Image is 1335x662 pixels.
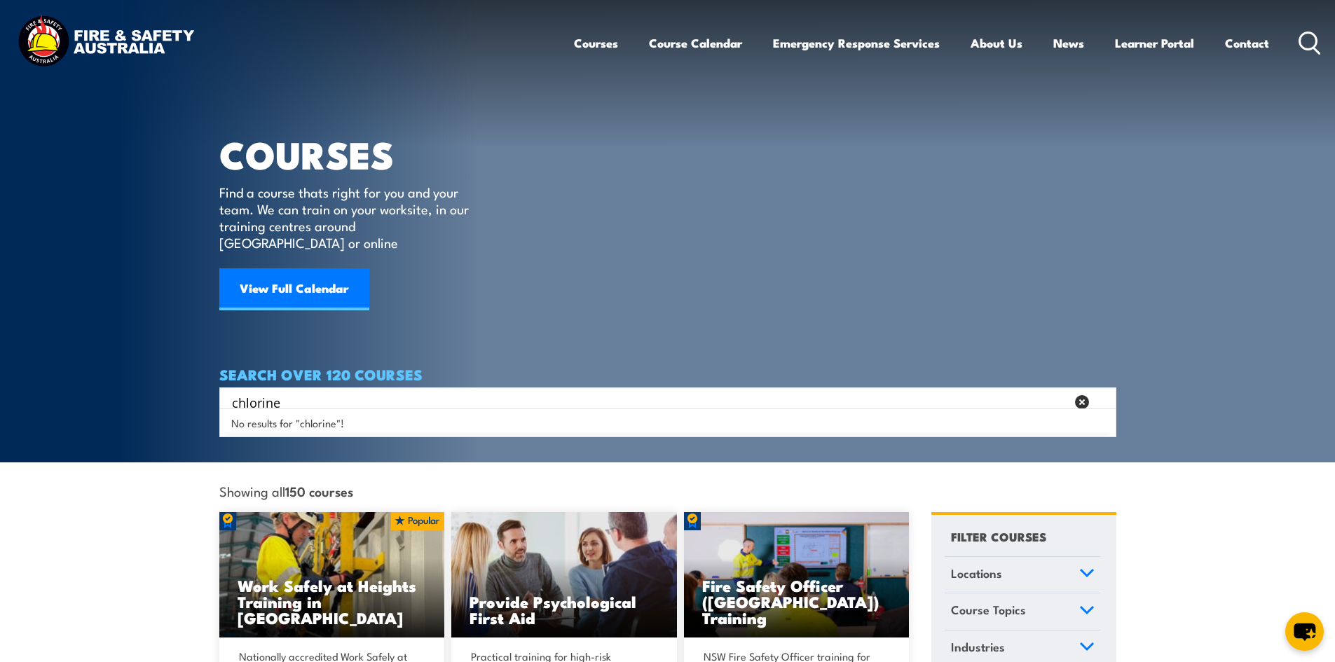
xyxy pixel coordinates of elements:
[238,577,427,626] h3: Work Safely at Heights Training in [GEOGRAPHIC_DATA]
[219,512,445,638] img: Work Safely at Heights Training (1)
[219,483,353,498] span: Showing all
[235,392,1069,412] form: Search form
[219,137,489,170] h1: COURSES
[951,637,1005,656] span: Industries
[1225,25,1269,62] a: Contact
[232,392,1066,413] input: Search input
[951,600,1026,619] span: Course Topics
[1285,612,1324,651] button: chat-button
[945,557,1101,593] a: Locations
[451,512,677,638] img: Mental Health First Aid Training Course from Fire & Safety Australia
[951,527,1046,546] h4: FILTER COURSES
[219,366,1116,382] h4: SEARCH OVER 120 COURSES
[945,593,1101,630] a: Course Topics
[1092,392,1111,412] button: Search magnifier button
[219,184,475,251] p: Find a course thats right for you and your team. We can train on your worksite, in our training c...
[470,593,659,626] h3: Provide Psychological First Aid
[1115,25,1194,62] a: Learner Portal
[451,512,677,638] a: Provide Psychological First Aid
[684,512,910,638] img: Fire Safety Advisor
[684,512,910,638] a: Fire Safety Officer ([GEOGRAPHIC_DATA]) Training
[285,481,353,500] strong: 150 courses
[951,564,1002,583] span: Locations
[231,416,344,429] span: No results for "chlorine"!
[574,25,618,62] a: Courses
[649,25,742,62] a: Course Calendar
[219,268,369,310] a: View Full Calendar
[702,577,891,626] h3: Fire Safety Officer ([GEOGRAPHIC_DATA]) Training
[1053,25,1084,62] a: News
[971,25,1022,62] a: About Us
[773,25,940,62] a: Emergency Response Services
[219,512,445,638] a: Work Safely at Heights Training in [GEOGRAPHIC_DATA]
